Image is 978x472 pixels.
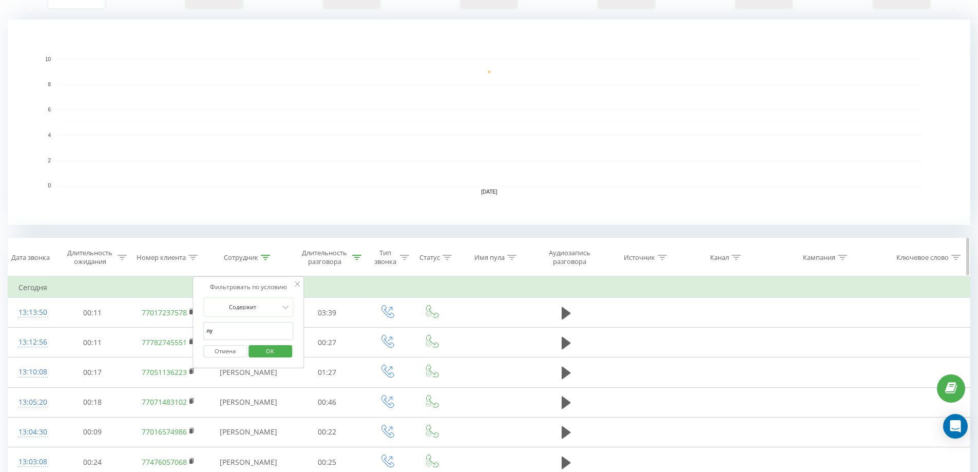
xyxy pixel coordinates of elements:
div: Длительность разговора [299,249,350,266]
a: 77016574986 [142,427,187,437]
text: 2 [48,158,51,163]
td: 00:17 [55,357,130,387]
div: Аудиозапись разговора [540,249,599,266]
div: 13:12:56 [18,332,45,352]
div: Кампания [803,253,835,262]
a: 77051136223 [142,367,187,377]
div: Сотрудник [224,253,258,262]
text: 8 [48,82,51,87]
a: 77476057068 [142,457,187,467]
input: Введите значение [203,322,294,340]
div: Ключевое слово [896,253,949,262]
a: 77782745551 [142,337,187,347]
td: 00:22 [290,417,365,447]
span: OK [256,343,284,359]
td: [PERSON_NAME] [207,417,290,447]
div: 13:05:20 [18,392,45,412]
div: Статус [419,253,440,262]
td: [PERSON_NAME] [207,357,290,387]
td: 03:39 [290,298,365,328]
td: 01:27 [290,357,365,387]
svg: A chart. [8,20,970,225]
td: 00:09 [55,417,130,447]
div: Источник [624,253,655,262]
div: Имя пула [474,253,505,262]
div: Канал [710,253,729,262]
div: Open Intercom Messenger [943,414,968,439]
text: 10 [45,56,51,62]
div: 13:13:50 [18,303,45,323]
td: 00:11 [55,328,130,357]
a: 77017237578 [142,308,187,317]
div: 13:04:30 [18,422,45,442]
text: [DATE] [481,189,497,195]
td: 00:11 [55,298,130,328]
td: 00:18 [55,387,130,417]
button: Отмена [203,345,247,358]
td: [PERSON_NAME] [207,387,290,417]
div: Фильтровать по условию [203,282,294,292]
text: 6 [48,107,51,113]
div: Дата звонка [11,253,50,262]
div: Длительность ожидания [65,249,116,266]
div: Номер клиента [137,253,186,262]
div: Тип звонка [373,249,397,266]
td: Сегодня [8,277,970,298]
td: 00:27 [290,328,365,357]
text: 4 [48,133,51,138]
td: 00:46 [290,387,365,417]
text: 0 [48,183,51,188]
div: 13:10:08 [18,362,45,382]
a: 77071483102 [142,397,187,407]
div: 13:03:08 [18,452,45,472]
button: OK [248,345,292,358]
